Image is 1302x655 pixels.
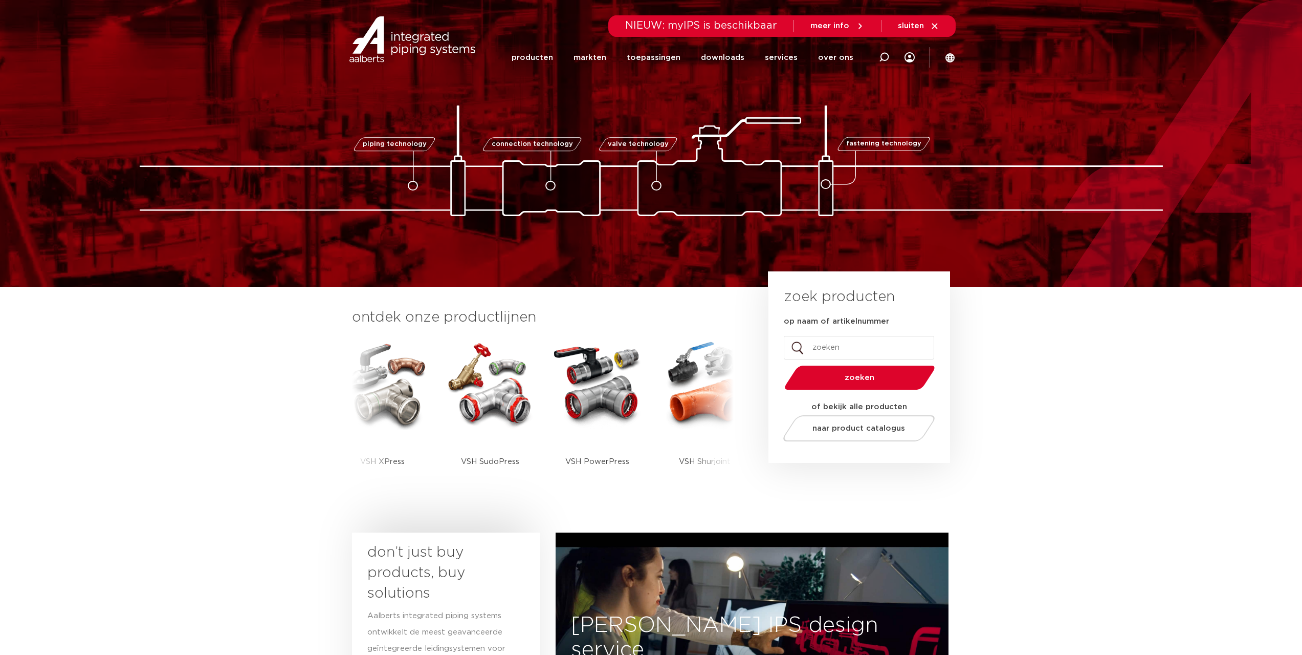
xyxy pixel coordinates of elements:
[444,338,536,493] a: VSH SudoPress
[811,403,907,411] strong: of bekijk alle producten
[659,338,751,493] a: VSH Shurjoint
[780,365,939,391] button: zoeken
[784,287,895,307] h3: zoek producten
[551,338,644,493] a: VSH PowerPress
[512,37,853,78] nav: Menu
[679,430,731,493] p: VSH Shurjoint
[565,430,629,493] p: VSH PowerPress
[461,430,519,493] p: VSH SudoPress
[367,542,506,604] h3: don’t just buy products, buy solutions
[625,20,777,31] span: NIEUW: myIPS is beschikbaar
[898,22,939,31] a: sluiten
[784,336,934,360] input: zoeken
[812,425,905,432] span: naar product catalogus
[573,37,606,78] a: markten
[608,141,669,147] span: valve technology
[818,37,853,78] a: over ons
[627,37,680,78] a: toepassingen
[904,37,915,78] div: my IPS
[846,141,921,147] span: fastening technology
[360,430,405,493] p: VSH XPress
[512,37,553,78] a: producten
[784,316,889,327] label: op naam of artikelnummer
[898,22,924,30] span: sluiten
[811,374,909,382] span: zoeken
[765,37,798,78] a: services
[491,141,572,147] span: connection technology
[780,415,937,441] a: naar product catalogus
[701,37,744,78] a: downloads
[337,338,429,493] a: VSH XPress
[363,141,427,147] span: piping technology
[352,307,734,328] h3: ontdek onze productlijnen
[810,22,849,30] span: meer info
[810,22,865,31] a: meer info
